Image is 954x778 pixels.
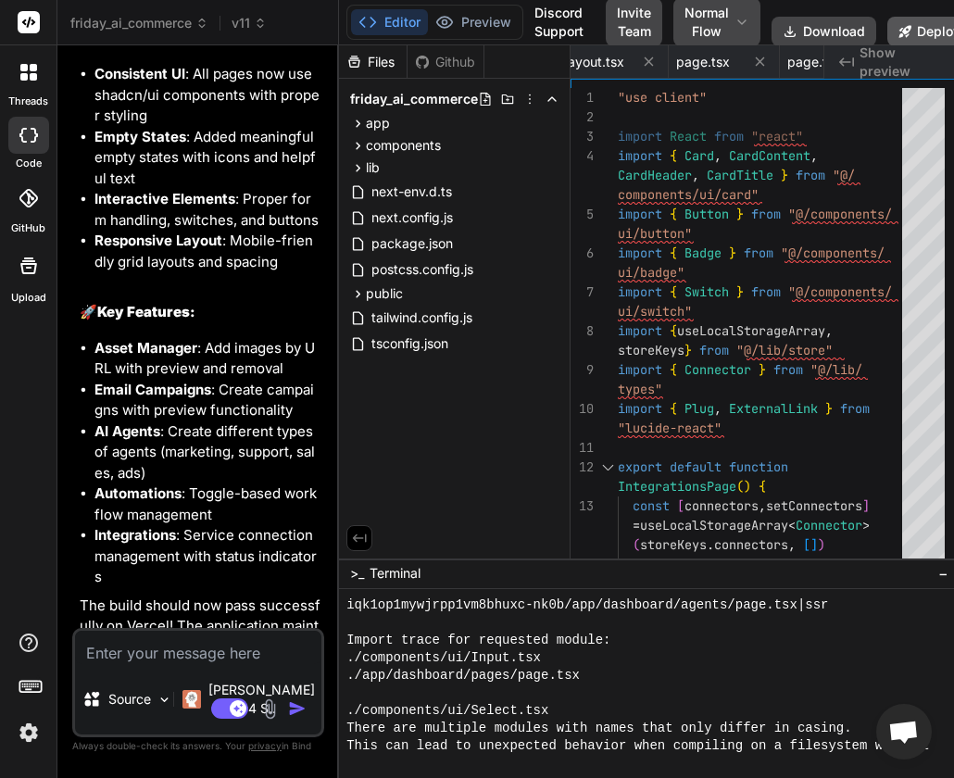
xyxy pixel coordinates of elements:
span: Badge [684,245,722,261]
span: } [759,361,766,378]
span: { [759,478,766,495]
span: { [670,147,677,164]
span: Show preview [860,44,948,81]
span: , [692,167,699,183]
span: CardTitle [707,167,773,183]
span: const [633,497,670,514]
strong: Empty States [94,128,186,145]
span: ExternalLink [729,400,818,417]
button: Download [772,17,876,46]
span: ./app/dashboard/pages/page.tsx [346,667,580,684]
img: Pick Models [157,692,172,708]
span: "@/components/ [781,245,885,261]
span: postcss.config.js [370,258,475,281]
span: useLocalStorageArray [677,322,825,339]
span: ui/badge" [618,264,684,281]
span: components [366,136,441,155]
div: Click to collapse the range. [596,458,620,477]
span: import [618,400,662,417]
span: { [670,206,677,222]
span: { [670,245,677,261]
span: Plug [684,400,714,417]
button: Preview [428,9,519,35]
div: 1 [571,88,594,107]
span: < [788,517,796,533]
span: ] [810,536,818,553]
span: from [796,167,825,183]
span: import [618,283,662,300]
span: friday_ai_commerce [350,90,478,108]
span: , [825,322,833,339]
label: Upload [11,290,46,306]
span: "@/components/ [788,206,892,222]
span: } [781,167,788,183]
span: connectors [684,497,759,514]
span: ) [818,536,825,553]
span: "@/components/ [788,283,892,300]
p: Always double-check its answers. Your in Bind [72,737,324,755]
strong: Key Features: [97,303,195,320]
span: "lucide-react" [618,420,722,436]
span: from [744,245,773,261]
div: 2 [571,107,594,127]
div: 9 [571,360,594,380]
li: : Proper form handling, switches, and buttons [94,189,320,231]
span: next.config.js [370,207,455,229]
span: tailwind.config.js [370,307,474,329]
img: attachment [259,698,281,720]
span: { [670,361,677,378]
span: Card [684,147,714,164]
strong: Email Campaigns [94,381,211,398]
span: import [618,206,662,222]
span: ( [736,478,744,495]
div: 14 [571,555,594,574]
span: import [618,128,662,144]
div: Github [408,53,483,71]
span: { [670,322,677,339]
li: : Service connection management with status indicators [94,525,320,588]
span: "@/ [833,167,855,183]
strong: Interactive Elements [94,190,235,207]
span: . [707,536,714,553]
strong: Integrations [94,526,176,544]
button: − [935,558,952,588]
li: : Add images by URL with preview and removal [94,338,320,380]
span: privacy [248,740,282,751]
strong: Responsive Layout [94,232,222,249]
div: Files [339,53,407,71]
span: [ [677,497,684,514]
span: page.tsx [676,53,730,71]
div: 6 [571,244,594,263]
span: export [618,458,662,475]
span: } [684,342,692,358]
span: next-env.d.ts [370,181,454,203]
span: lib [366,158,380,177]
strong: Consistent UI [94,65,185,82]
span: friday_ai_commerce [70,14,208,32]
img: settings [13,717,44,748]
div: 4 [571,146,594,166]
span: from [773,361,803,378]
span: Connector [684,361,751,378]
span: page.tsx [787,53,841,71]
span: default [670,458,722,475]
span: − [938,564,948,583]
span: , [788,536,796,553]
span: iqk1op1mywjrpp1vm8bhuxc-nk0b/app/dashboard/agents/page.tsx|ssr [346,596,828,614]
span: = [633,517,640,533]
span: v11 [232,14,267,32]
strong: Asset Manager [94,339,197,357]
p: Source [108,690,151,709]
div: 7 [571,282,594,302]
span: connectors [714,536,788,553]
li: : All pages now use shadcn/ui components with proper styling [94,64,320,127]
span: { [670,400,677,417]
h2: 🚀 [80,302,320,323]
span: storeKeys [640,536,707,553]
span: CardContent [729,147,810,164]
p: The build should now pass successfully on Vercel! The application maintains the shadcn/ui design ... [80,596,320,700]
div: 13 [571,496,594,516]
span: ) [744,478,751,495]
div: 8 [571,321,594,341]
span: , [714,147,722,164]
